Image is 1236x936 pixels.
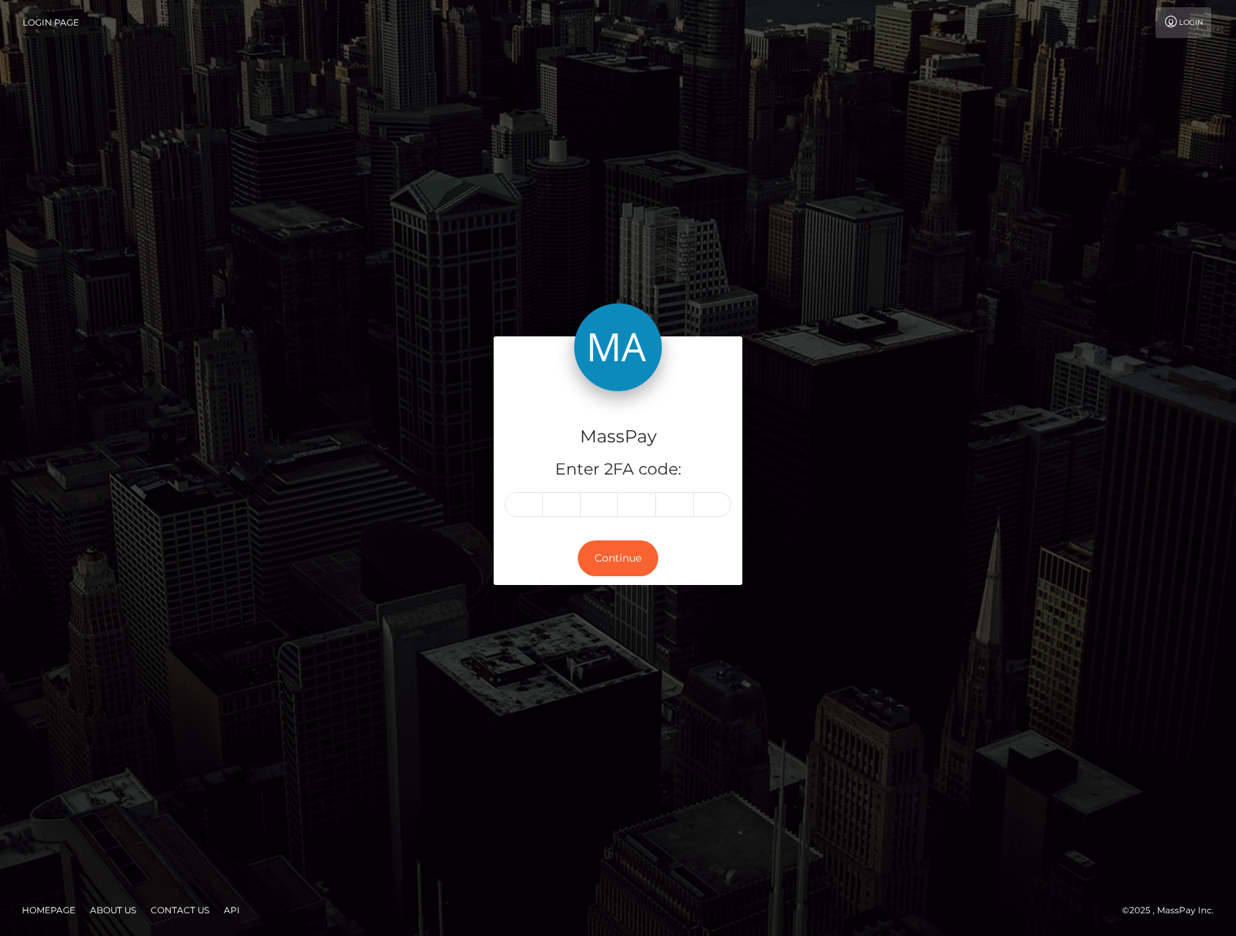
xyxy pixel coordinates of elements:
[578,540,658,576] button: Continue
[1122,902,1225,918] div: © 2025 , MassPay Inc.
[1156,7,1211,38] a: Login
[505,424,731,450] h4: MassPay
[218,899,246,921] a: API
[16,899,81,921] a: Homepage
[23,7,79,38] a: Login Page
[505,458,731,481] h5: Enter 2FA code:
[145,899,215,921] a: Contact Us
[84,899,142,921] a: About Us
[574,303,662,391] img: MassPay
